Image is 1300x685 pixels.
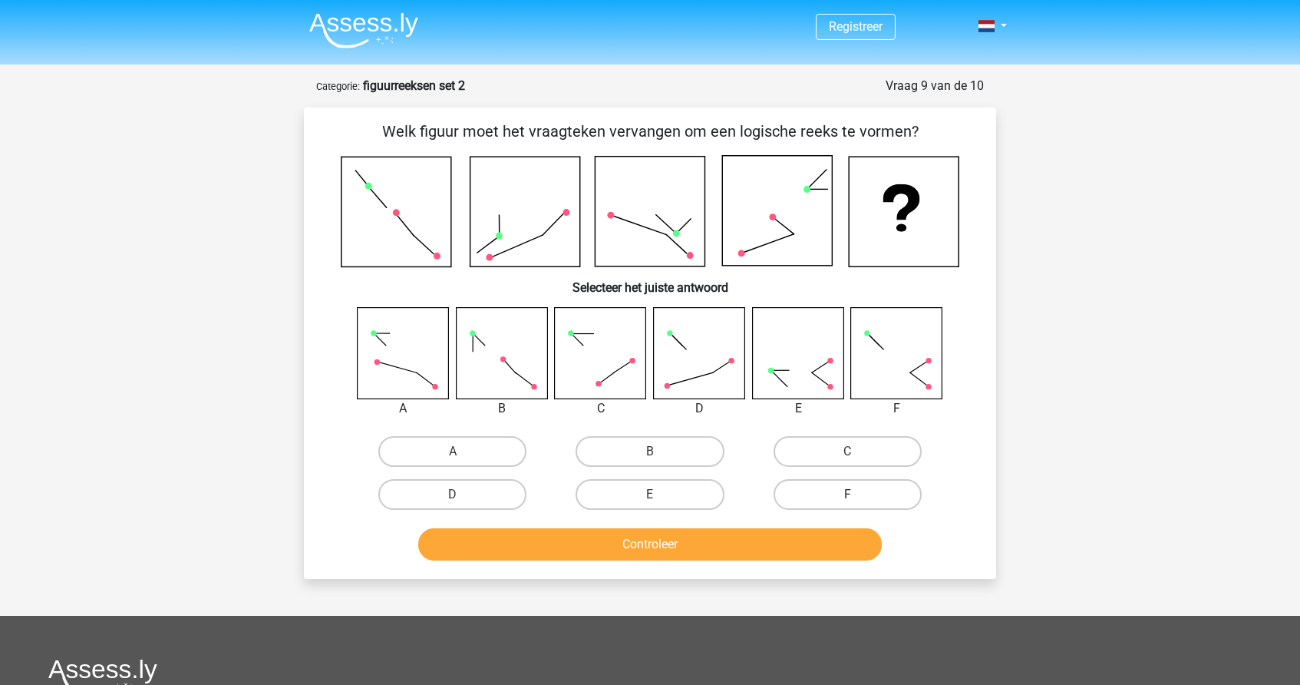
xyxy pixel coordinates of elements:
img: Assessly [309,12,418,48]
div: Vraag 9 van de 10 [886,77,984,95]
label: D [378,479,526,510]
label: C [774,436,922,467]
label: F [774,479,922,510]
label: A [378,436,526,467]
small: Categorie: [316,81,360,92]
div: B [444,399,560,418]
div: D [642,399,757,418]
div: C [543,399,658,418]
a: Registreer [829,19,883,34]
div: E [741,399,856,418]
label: E [576,479,724,510]
button: Controleer [418,528,883,561]
div: A [345,399,461,418]
strong: figuurreeksen set 2 [363,78,465,93]
h6: Selecteer het juiste antwoord [328,268,972,295]
label: B [576,436,724,467]
div: F [839,399,955,418]
p: Welk figuur moet het vraagteken vervangen om een logische reeks te vormen? [328,120,972,143]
